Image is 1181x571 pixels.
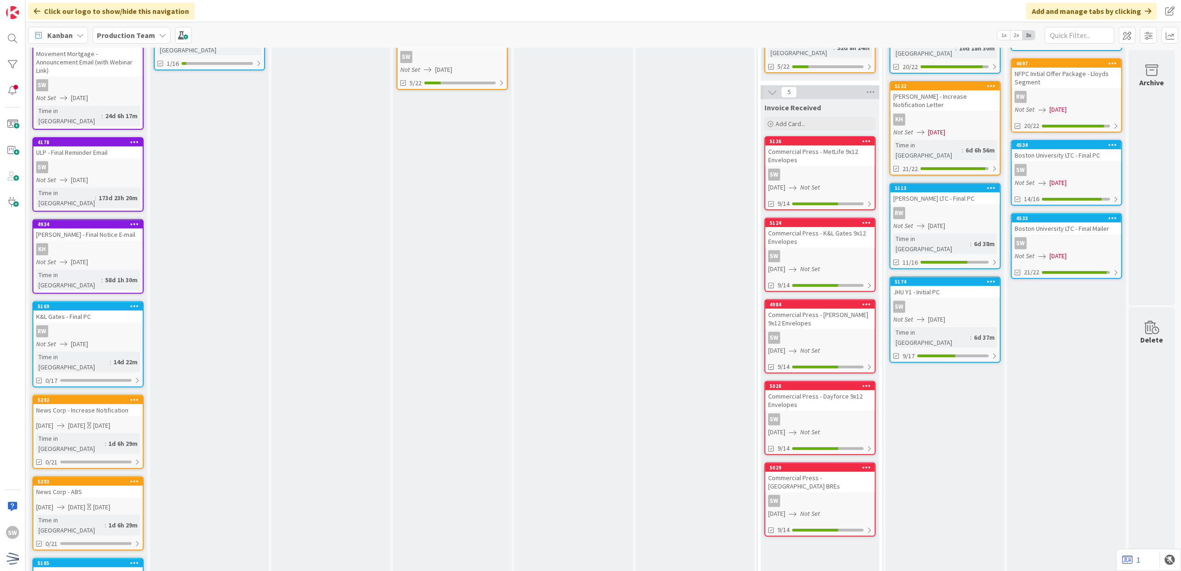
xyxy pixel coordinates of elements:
div: 5122 [895,83,1000,89]
span: : [105,520,106,530]
div: 5113 [890,184,1000,192]
div: 5028 [770,383,875,389]
div: NFPC Initial Offer Package - Lloyds Segment [1012,68,1121,88]
div: SW [765,413,875,425]
div: 6d 38m [972,239,997,249]
div: SW [36,161,48,173]
div: 5122[PERSON_NAME] - Increase Notification Letter [890,82,1000,111]
span: 2x [1010,31,1023,40]
div: 5028 [765,382,875,390]
div: [DATE] [93,421,110,431]
span: : [101,275,103,285]
span: [DATE] [71,257,88,267]
div: 4178 [33,138,143,146]
div: 4934[PERSON_NAME] - Final Notice E-mail [33,220,143,241]
div: 5185 [33,559,143,567]
span: 0/17 [45,376,57,386]
input: Quick Filter... [1045,27,1114,44]
div: 6d 37m [972,332,997,343]
span: [DATE] [768,509,785,519]
div: 5185 [38,560,143,566]
div: ULP - Final Reminder Email [33,146,143,159]
span: [DATE] [1049,105,1067,114]
div: KH [893,114,905,126]
div: SW [1015,237,1027,249]
div: Commercial Press - [GEOGRAPHIC_DATA] BREs [765,472,875,492]
div: 5028Commercial Press - Dayforce 9x12 Envelopes [765,382,875,411]
i: Not Set [800,428,820,436]
div: 5136Commercial Press - MetLife 9x12 Envelopes [765,137,875,166]
i: Not Set [893,315,913,324]
div: 4178ULP - Final Reminder Email [33,138,143,159]
div: 4178 [38,139,143,146]
div: 4934 [38,221,143,228]
div: 5292News Corp - Increase Notification [33,396,143,416]
b: Production Team [97,31,155,40]
span: 21/22 [903,164,918,174]
div: 173d 23h 20m [96,193,140,203]
div: 5292 [38,397,143,403]
div: 5113[PERSON_NAME] LTC - Final PC [890,184,1000,204]
span: [DATE] [36,502,53,512]
span: 21/22 [1024,267,1039,277]
div: 5029 [770,464,875,471]
span: 5/22 [777,62,789,71]
div: 5174JHU Y1 - Initial PC [890,278,1000,298]
div: SW [1012,164,1121,176]
span: [DATE] [71,175,88,185]
div: SW [765,169,875,181]
span: : [110,357,111,367]
div: KH [36,243,48,255]
div: 4533Boston University LTC - Final Mailer [1012,214,1121,235]
div: News Corp - ABS [33,486,143,498]
i: Not Set [36,176,56,184]
div: 4533 [1012,214,1121,222]
div: Commercial Press - MetLife 9x12 Envelopes [765,146,875,166]
i: Not Set [1015,105,1035,114]
span: 9/14 [777,199,789,209]
div: SW [33,161,143,173]
div: 14d 22m [111,357,140,367]
div: RW [1012,91,1121,103]
div: 5113 [895,185,1000,191]
div: 5029Commercial Press - [GEOGRAPHIC_DATA] BREs [765,463,875,492]
div: 58d 1h 30m [103,275,140,285]
i: Not Set [36,94,56,102]
div: SW [768,413,780,425]
span: [DATE] [435,65,452,75]
span: : [970,332,972,343]
span: : [962,145,963,155]
div: SW [893,301,905,313]
span: [DATE] [71,93,88,103]
div: Time in [GEOGRAPHIC_DATA] [36,515,105,535]
div: RW [893,207,905,219]
img: avatar [6,552,19,565]
div: 5293 [33,477,143,486]
div: SW [6,526,19,539]
span: 11/16 [903,258,918,267]
div: 1d 6h 29m [106,438,140,449]
span: [DATE] [1049,178,1067,188]
div: 5124Commercial Press - K&L Gates 9x12 Envelopes [765,219,875,247]
span: [DATE] [768,264,785,274]
div: Time in [GEOGRAPHIC_DATA] [36,106,101,126]
i: Not Set [800,346,820,355]
div: SW [1012,237,1121,249]
span: 20/22 [1024,121,1039,131]
div: Movement Mortgage - Announcement Email (with Webinar Link) [33,48,143,76]
span: [DATE] [768,346,785,355]
div: RW [1015,91,1027,103]
span: 9/14 [777,444,789,453]
div: 5292 [33,396,143,404]
div: Time in [GEOGRAPHIC_DATA] [893,327,970,348]
div: Time in [GEOGRAPHIC_DATA] [36,433,105,454]
i: Not Set [800,183,820,191]
div: SW [398,51,507,63]
div: Time in [GEOGRAPHIC_DATA] [36,270,101,290]
div: 4984 [765,300,875,309]
div: SW [1015,164,1027,176]
div: Time in [GEOGRAPHIC_DATA] [893,234,970,254]
span: Invoice Received [764,103,821,112]
span: 1/16 [167,59,179,69]
i: Not Set [1015,252,1035,260]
